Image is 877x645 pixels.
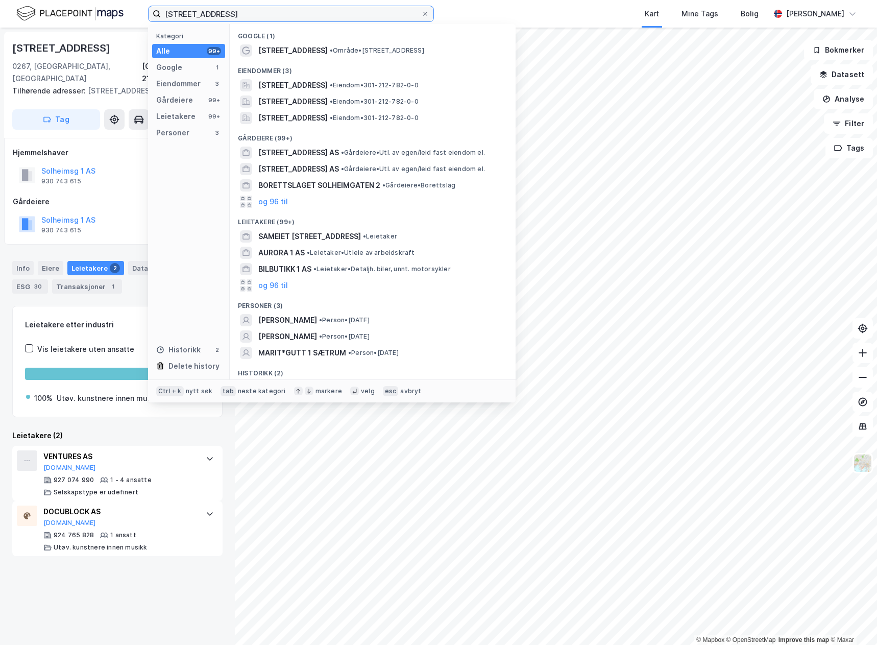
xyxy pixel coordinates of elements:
div: Google [156,61,182,74]
div: 30 [32,281,44,292]
img: Z [853,453,872,473]
span: [STREET_ADDRESS] [258,112,328,124]
button: Analyse [814,89,873,109]
span: SAMEIET [STREET_ADDRESS] [258,230,361,243]
div: Utøv. kunstnere innen musikk [54,543,148,552]
div: Leietakere etter industri [25,319,210,331]
span: • [330,46,333,54]
span: Område • [STREET_ADDRESS] [330,46,424,55]
div: Personer [156,127,189,139]
img: logo.f888ab2527a4732fd821a326f86c7f29.svg [16,5,124,22]
div: 2 [110,263,120,273]
span: [STREET_ADDRESS] [258,95,328,108]
button: Tag [12,109,100,130]
div: 1 ansatt [110,531,136,539]
div: 1 [213,63,221,71]
div: 3 [213,129,221,137]
span: [PERSON_NAME] [258,330,317,343]
div: Ctrl + k [156,386,184,396]
div: [STREET_ADDRESS] [12,40,112,56]
span: • [363,232,366,240]
input: Søk på adresse, matrikkel, gårdeiere, leietakere eller personer [161,6,421,21]
iframe: Chat Widget [826,596,877,645]
button: [DOMAIN_NAME] [43,464,96,472]
div: Eiendommer [156,78,201,90]
span: Person • [DATE] [348,349,399,357]
div: 99+ [207,96,221,104]
div: Kontrollprogram for chat [826,596,877,645]
div: Leietakere (99+) [230,210,516,228]
div: 924 765 828 [54,531,94,539]
div: Datasett [128,261,166,275]
span: Leietaker • Detaljh. biler, unnt. motorsykler [313,265,451,273]
div: Eiendommer (3) [230,59,516,77]
div: Bolig [741,8,759,20]
span: Tilhørende adresser: [12,86,88,95]
a: OpenStreetMap [726,636,776,643]
div: Transaksjoner [52,279,122,294]
span: Leietaker • Utleie av arbeidskraft [307,249,415,257]
div: Historikk [156,344,201,356]
span: • [382,181,385,189]
div: esc [383,386,399,396]
div: VENTURES AS [43,450,196,463]
button: Bokmerker [804,40,873,60]
button: og 96 til [258,196,288,208]
div: Selskapstype er udefinert [54,488,138,496]
a: Improve this map [778,636,829,643]
div: Alle [156,45,170,57]
button: og 96 til [258,279,288,292]
span: [STREET_ADDRESS] [258,44,328,57]
div: 1 - 4 ansatte [110,476,152,484]
div: Vis leietakere uten ansatte [37,343,134,355]
span: Eiendom • 301-212-782-0-0 [330,98,419,106]
span: [STREET_ADDRESS] [258,79,328,91]
div: 100% [34,392,53,404]
div: 99+ [207,47,221,55]
button: Filter [824,113,873,134]
div: Historikk (2) [230,361,516,379]
div: 99+ [207,112,221,121]
span: Gårdeiere • Utl. av egen/leid fast eiendom el. [341,149,485,157]
div: 1 [108,281,118,292]
div: 927 074 990 [54,476,94,484]
span: AURORA 1 AS [258,247,305,259]
div: Personer (3) [230,294,516,312]
div: Leietakere [156,110,196,123]
div: 930 743 615 [41,177,81,185]
button: Datasett [811,64,873,85]
span: Eiendom • 301-212-782-0-0 [330,114,419,122]
button: Tags [825,138,873,158]
div: Kategori [156,32,225,40]
div: [PERSON_NAME] [786,8,844,20]
span: MARIT*GUTT 1 SÆTRUM [258,347,346,359]
div: [STREET_ADDRESS] [12,85,214,97]
a: Mapbox [696,636,724,643]
div: velg [361,387,375,395]
div: Kart [645,8,659,20]
span: • [307,249,310,256]
button: [DOMAIN_NAME] [43,519,96,527]
span: [STREET_ADDRESS] AS [258,147,339,159]
div: Leietakere [67,261,124,275]
span: • [330,98,333,105]
div: Eiere [38,261,63,275]
span: • [313,265,316,273]
span: • [341,165,344,173]
div: tab [221,386,236,396]
span: Person • [DATE] [319,316,370,324]
div: Mine Tags [681,8,718,20]
span: Person • [DATE] [319,332,370,341]
div: Gårdeiere [156,94,193,106]
span: [PERSON_NAME] [258,314,317,326]
span: Gårdeiere • Borettslag [382,181,455,189]
span: Leietaker [363,232,397,241]
span: BILBUTIKK 1 AS [258,263,311,275]
span: • [330,114,333,122]
span: [STREET_ADDRESS] AS [258,163,339,175]
div: 2 [213,346,221,354]
div: ESG [12,279,48,294]
div: 930 743 615 [41,226,81,234]
div: Delete history [168,360,220,372]
div: markere [315,387,342,395]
